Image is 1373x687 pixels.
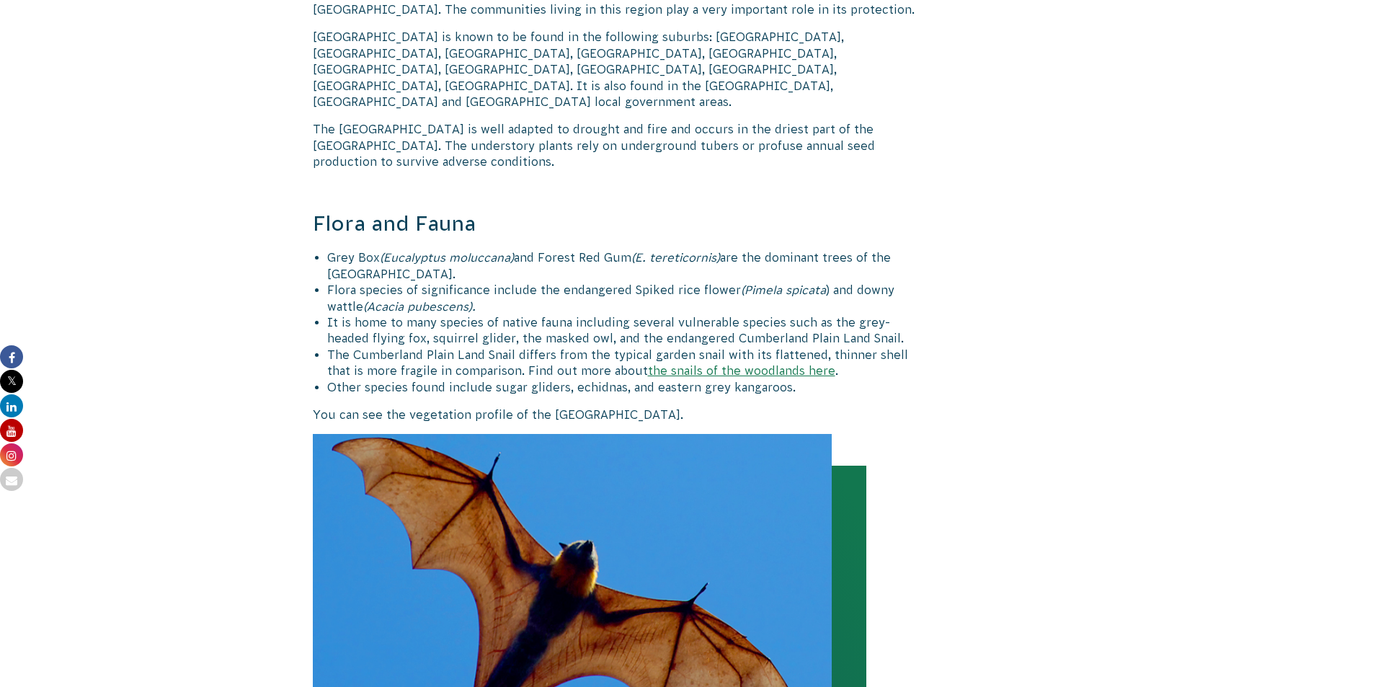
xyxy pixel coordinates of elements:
[363,300,476,313] span: (Acacia pubescens).
[631,251,720,264] span: (E. tereticornis)
[648,364,835,377] a: the snails of the woodlands here
[327,251,380,264] span: Grey Box
[313,30,844,108] span: [GEOGRAPHIC_DATA] is known to be found in the following suburbs: [GEOGRAPHIC_DATA], [GEOGRAPHIC_D...
[741,283,826,296] span: (Pimela spicata
[313,209,931,239] h3: Flora and Fauna
[313,123,875,168] span: The [GEOGRAPHIC_DATA] is well adapted to drought and fire and occurs in the driest part of the [G...
[327,348,908,377] span: The Cumberland Plain Land Snail differs from the typical garden snail with its flattened, thinner...
[327,381,796,394] span: Other species found include sugar gliders, echidnas, and eastern grey kangaroos.
[514,251,631,264] span: and Forest Red Gum
[327,316,904,345] span: It is home to many species of native fauna including several vulnerable species such as the grey-...
[327,283,741,296] span: Flora species of significance include the endangered Spiked rice flower
[327,283,894,312] span: ) and downy wattle
[380,251,514,264] span: (Eucalyptus moluccana)
[327,251,891,280] span: are the dominant trees of the [GEOGRAPHIC_DATA].
[313,408,683,421] span: You can see the vegetation profile of the [GEOGRAPHIC_DATA].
